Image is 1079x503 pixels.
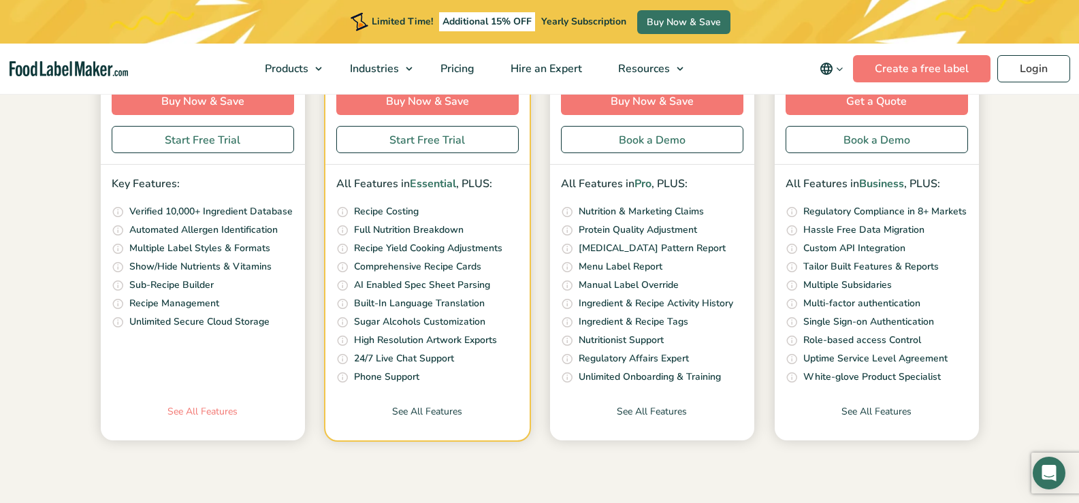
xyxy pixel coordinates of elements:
[579,223,697,238] p: Protein Quality Adjustment
[775,404,979,440] a: See All Features
[325,404,530,440] a: See All Features
[129,314,270,329] p: Unlimited Secure Cloud Storage
[493,44,597,94] a: Hire an Expert
[561,88,743,115] a: Buy Now & Save
[372,15,433,28] span: Limited Time!
[261,61,310,76] span: Products
[436,61,476,76] span: Pricing
[579,278,679,293] p: Manual Label Override
[579,333,664,348] p: Nutritionist Support
[354,278,490,293] p: AI Enabled Spec Sheet Parsing
[803,296,920,311] p: Multi-factor authentication
[112,176,294,193] p: Key Features:
[600,44,690,94] a: Resources
[579,241,726,256] p: [MEDICAL_DATA] Pattern Report
[579,204,704,219] p: Nutrition & Marketing Claims
[614,61,671,76] span: Resources
[579,314,688,329] p: Ingredient & Recipe Tags
[803,370,941,385] p: White-glove Product Specialist
[1033,457,1065,489] div: Open Intercom Messenger
[129,296,219,311] p: Recipe Management
[439,12,535,31] span: Additional 15% OFF
[354,314,485,329] p: Sugar Alcohols Customization
[561,176,743,193] p: All Features in , PLUS:
[354,241,502,256] p: Recipe Yield Cooking Adjustments
[354,204,419,219] p: Recipe Costing
[561,126,743,153] a: Book a Demo
[129,241,270,256] p: Multiple Label Styles & Formats
[336,176,519,193] p: All Features in , PLUS:
[786,126,968,153] a: Book a Demo
[336,88,519,115] a: Buy Now & Save
[129,259,272,274] p: Show/Hide Nutrients & Vitamins
[579,296,733,311] p: Ingredient & Recipe Activity History
[634,176,651,191] span: Pro
[579,351,689,366] p: Regulatory Affairs Expert
[803,314,934,329] p: Single Sign-on Authentication
[803,223,924,238] p: Hassle Free Data Migration
[354,351,454,366] p: 24/7 Live Chat Support
[112,126,294,153] a: Start Free Trial
[423,44,489,94] a: Pricing
[336,126,519,153] a: Start Free Trial
[579,370,721,385] p: Unlimited Onboarding & Training
[803,351,948,366] p: Uptime Service Level Agreement
[354,370,419,385] p: Phone Support
[129,278,214,293] p: Sub-Recipe Builder
[803,241,905,256] p: Custom API Integration
[129,204,293,219] p: Verified 10,000+ Ingredient Database
[803,204,967,219] p: Regulatory Compliance in 8+ Markets
[410,176,456,191] span: Essential
[541,15,626,28] span: Yearly Subscription
[129,223,278,238] p: Automated Allergen Identification
[354,333,497,348] p: High Resolution Artwork Exports
[997,55,1070,82] a: Login
[786,176,968,193] p: All Features in , PLUS:
[332,44,419,94] a: Industries
[803,278,892,293] p: Multiple Subsidaries
[550,404,754,440] a: See All Features
[101,404,305,440] a: See All Features
[354,223,464,238] p: Full Nutrition Breakdown
[786,88,968,115] a: Get a Quote
[579,259,662,274] p: Menu Label Report
[247,44,329,94] a: Products
[859,176,904,191] span: Business
[803,333,921,348] p: Role-based access Control
[637,10,730,34] a: Buy Now & Save
[112,88,294,115] a: Buy Now & Save
[346,61,400,76] span: Industries
[853,55,991,82] a: Create a free label
[354,296,485,311] p: Built-In Language Translation
[506,61,583,76] span: Hire an Expert
[354,259,481,274] p: Comprehensive Recipe Cards
[803,259,939,274] p: Tailor Built Features & Reports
